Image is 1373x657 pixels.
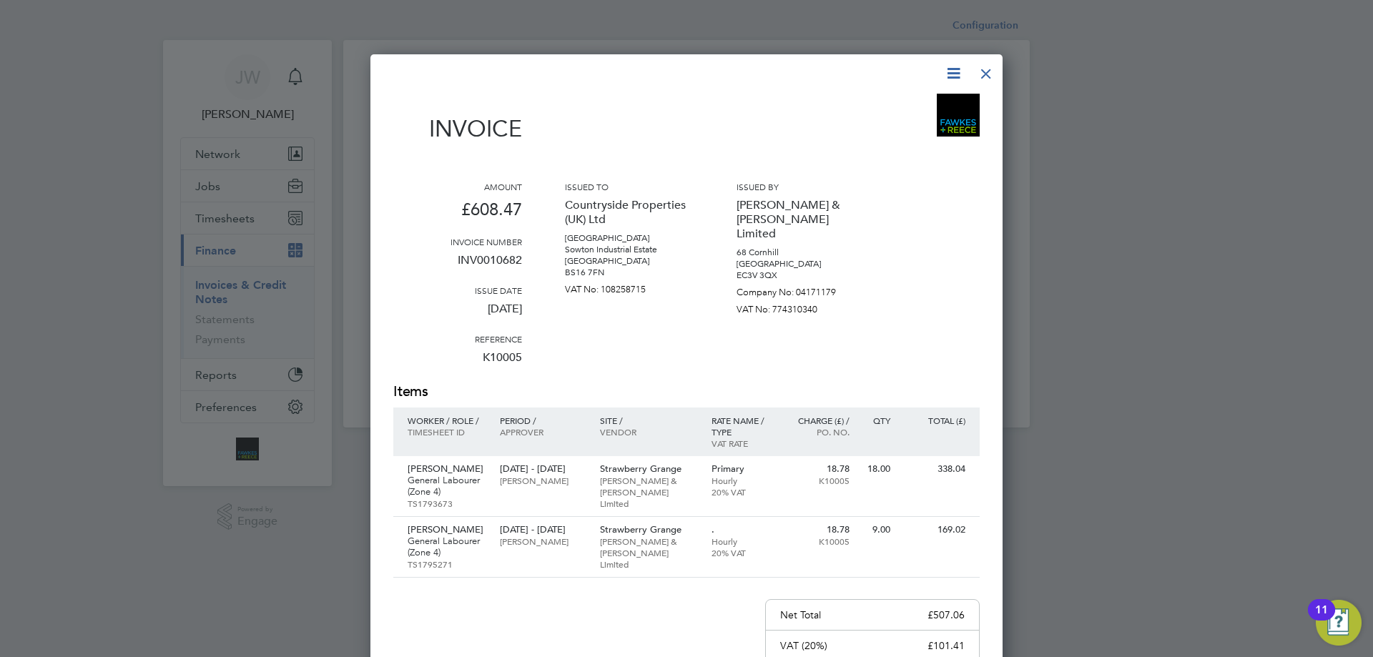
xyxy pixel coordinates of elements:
[787,535,850,547] p: K10005
[927,639,965,652] p: £101.41
[408,524,486,535] p: [PERSON_NAME]
[600,524,697,535] p: Strawberry Grange
[905,463,965,475] p: 338.04
[787,463,850,475] p: 18.78
[787,524,850,535] p: 18.78
[565,192,694,232] p: Countryside Properties (UK) Ltd
[500,426,585,438] p: Approver
[393,285,522,296] h3: Issue date
[905,415,965,426] p: Total (£)
[712,486,774,498] p: 20% VAT
[787,415,850,426] p: Charge (£) /
[408,535,486,558] p: General Labourer (Zone 4)
[600,463,697,475] p: Strawberry Grange
[393,333,522,345] h3: Reference
[393,345,522,382] p: K10005
[780,639,827,652] p: VAT (20%)
[1316,600,1362,646] button: Open Resource Center, 11 new notifications
[408,558,486,570] p: TS1795271
[737,270,865,281] p: EC3V 3QX
[864,463,890,475] p: 18.00
[780,608,821,621] p: Net Total
[565,278,694,295] p: VAT No: 108258715
[500,535,585,547] p: [PERSON_NAME]
[500,475,585,486] p: [PERSON_NAME]
[937,94,980,137] img: bromak-logo-remittance.png
[600,415,697,426] p: Site /
[393,115,522,142] h1: Invoice
[393,181,522,192] h3: Amount
[712,463,774,475] p: Primary
[737,192,865,247] p: [PERSON_NAME] & [PERSON_NAME] Limited
[565,181,694,192] h3: Issued to
[500,524,585,535] p: [DATE] - [DATE]
[712,524,774,535] p: .
[500,415,585,426] p: Period /
[393,382,980,402] h2: Items
[737,298,865,315] p: VAT No: 774310340
[600,535,697,570] p: [PERSON_NAME] & [PERSON_NAME] Limited
[737,281,865,298] p: Company No: 04171179
[565,232,694,244] p: [GEOGRAPHIC_DATA]
[864,524,890,535] p: 9.00
[408,463,486,475] p: [PERSON_NAME]
[393,236,522,247] h3: Invoice number
[712,547,774,558] p: 20% VAT
[408,475,486,498] p: General Labourer (Zone 4)
[565,244,694,255] p: Sowton Industrial Estate
[1315,610,1328,628] div: 11
[864,415,890,426] p: QTY
[408,426,486,438] p: Timesheet ID
[500,463,585,475] p: [DATE] - [DATE]
[393,247,522,285] p: INV0010682
[393,192,522,236] p: £608.47
[712,438,774,449] p: VAT rate
[565,267,694,278] p: BS16 7FN
[905,524,965,535] p: 169.02
[600,475,697,509] p: [PERSON_NAME] & [PERSON_NAME] Limited
[712,415,774,438] p: Rate name / type
[408,415,486,426] p: Worker / Role /
[408,498,486,509] p: TS1793673
[787,475,850,486] p: K10005
[565,255,694,267] p: [GEOGRAPHIC_DATA]
[787,426,850,438] p: Po. No.
[737,247,865,258] p: 68 Cornhill
[737,181,865,192] h3: Issued by
[393,296,522,333] p: [DATE]
[600,426,697,438] p: Vendor
[712,535,774,547] p: Hourly
[712,475,774,486] p: Hourly
[927,608,965,621] p: £507.06
[737,258,865,270] p: [GEOGRAPHIC_DATA]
